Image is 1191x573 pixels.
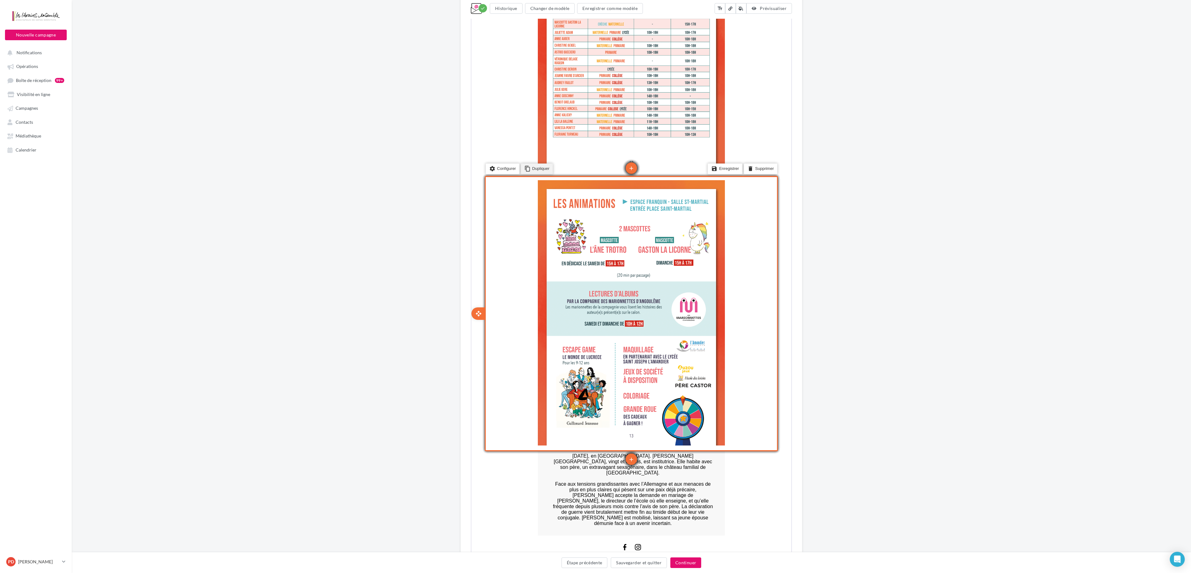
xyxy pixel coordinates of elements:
img: Programme_ALS_2025.png [66,80,253,345]
span: Campagnes [16,106,38,111]
button: text_fields [715,3,725,14]
a: Contacts [4,116,68,128]
button: Étape précédente [562,557,608,568]
i: save [240,51,246,60]
li: Configurer le bloc [14,50,48,60]
a: Campagnes [4,102,68,113]
span: Calendrier [16,147,36,152]
a: PD [PERSON_NAME] [5,556,67,568]
div: Modifications enregistrées [479,4,487,12]
i: add [157,81,163,92]
span: Opérations [16,64,38,69]
button: Notifications [4,47,65,58]
div: 99+ [55,78,64,83]
span: PD [8,559,14,565]
button: Historique [490,3,523,14]
li: Supprimer le bloc [272,50,306,60]
a: Boîte de réception99+ [4,75,68,86]
span: L'email ne s'affiche pas correctement ? [119,5,184,9]
span: Contacts [16,119,33,125]
span: Prévisualiser [760,6,787,11]
a: Calendrier [4,144,68,155]
div: Open Intercom Messenger [1170,552,1185,567]
i: check [480,6,485,11]
a: Cliquez-ici [184,5,201,9]
span: Boîte de réception [16,78,51,83]
li: Ajouter un bloc [154,49,166,60]
span: Médiathèque [16,133,41,139]
a: Visibilité en ligne [4,89,68,100]
li: Dupliquer le bloc [50,50,82,60]
i: text_fields [717,5,723,12]
p: [PERSON_NAME] [18,559,60,565]
li: Ajouter un bloc [154,80,166,92]
button: Continuer [670,557,701,568]
a: Médiathèque [4,130,68,141]
span: Visibilité en ligne [17,92,50,97]
i: content_copy [53,51,59,60]
a: Opérations [4,60,68,72]
button: Changer de modèle [525,3,575,14]
span: Notifications [17,50,42,55]
button: Sauvegarder et quitter [611,557,667,568]
button: Enregistrer comme modèle [577,3,643,14]
li: Enregistrer le bloc [236,50,271,60]
i: delete [276,51,282,60]
button: Prévisualiser [746,3,792,14]
img: logo_cosmopolite_de_Copie.png [70,16,250,60]
button: Nouvelle campagne [5,30,67,40]
i: add [157,49,163,60]
i: open_with [4,67,10,73]
i: settings [18,51,24,60]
